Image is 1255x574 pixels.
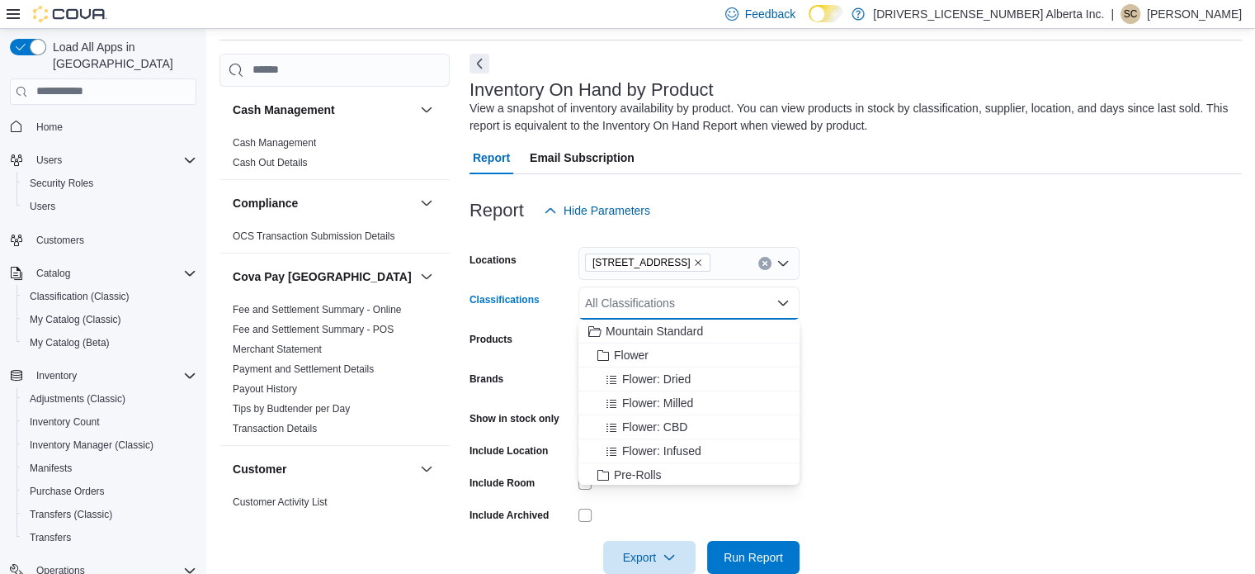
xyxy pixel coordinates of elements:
[233,516,340,528] a: Customer Loyalty Points
[30,462,72,475] span: Manifests
[23,287,136,306] a: Classification (Classic)
[30,150,68,170] button: Users
[23,505,119,524] a: Transfers (Classic)
[23,173,100,193] a: Security Roles
[724,549,783,566] span: Run Report
[17,331,203,354] button: My Catalog (Beta)
[1121,4,1140,24] div: Shelley Crossman
[233,195,298,211] h3: Compliance
[23,481,111,501] a: Purchase Orders
[693,258,703,268] button: Remove 9729 118th Avenue NW from selection in this group
[30,531,71,544] span: Transfers
[417,459,436,479] button: Customer
[233,383,297,395] a: Payout History
[17,285,203,308] button: Classification (Classic)
[23,528,196,548] span: Transfers
[17,457,203,480] button: Manifests
[36,267,70,280] span: Catalog
[469,100,1234,135] div: View a snapshot of inventory availability by product. You can view products in stock by classific...
[622,419,687,435] span: Flower: CBD
[46,39,196,72] span: Load All Apps in [GEOGRAPHIC_DATA]
[30,263,77,283] button: Catalog
[233,515,340,529] span: Customer Loyalty Points
[23,310,128,330] a: My Catalog (Classic)
[233,496,328,508] a: Customer Activity List
[233,136,316,149] span: Cash Management
[1147,4,1242,24] p: [PERSON_NAME]
[537,194,657,227] button: Hide Parameters
[233,137,316,149] a: Cash Management
[707,541,800,574] button: Run Report
[23,310,196,330] span: My Catalog (Classic)
[469,54,489,74] button: Next
[578,463,800,487] button: Pre-Rolls
[469,372,503,386] label: Brands
[578,439,800,463] button: Flower: Infused
[30,485,105,498] span: Purchase Orders
[1111,4,1114,24] p: |
[23,458,78,478] a: Manifests
[23,389,196,409] span: Adjustments (Classic)
[233,157,308,168] a: Cash Out Details
[469,80,714,100] h3: Inventory On Hand by Product
[23,173,196,193] span: Security Roles
[219,226,450,253] div: Compliance
[23,197,196,216] span: Users
[233,423,317,434] a: Transaction Details
[1124,4,1138,24] span: SC
[417,193,436,213] button: Compliance
[564,202,650,219] span: Hide Parameters
[233,403,350,415] a: Tips by Budtender per Day
[622,371,691,387] span: Flower: Dried
[614,347,649,363] span: Flower
[17,387,203,410] button: Adjustments (Classic)
[17,480,203,503] button: Purchase Orders
[530,141,635,174] span: Email Subscription
[233,230,395,243] span: OCS Transaction Submission Details
[23,287,196,306] span: Classification (Classic)
[233,323,394,336] span: Fee and Settlement Summary - POS
[473,141,510,174] span: Report
[233,268,412,285] h3: Cova Pay [GEOGRAPHIC_DATA]
[36,154,62,167] span: Users
[23,481,196,501] span: Purchase Orders
[578,415,800,439] button: Flower: CBD
[622,395,693,411] span: Flower: Milled
[622,443,701,459] span: Flower: Infused
[30,313,121,326] span: My Catalog (Classic)
[233,195,413,211] button: Compliance
[33,6,107,22] img: Cova
[17,503,203,526] button: Transfers (Classic)
[233,102,413,118] button: Cash Management
[578,368,800,391] button: Flower: Dried
[30,439,153,452] span: Inventory Manager (Classic)
[233,382,297,396] span: Payout History
[758,257,771,270] button: Clear input
[809,5,843,22] input: Dark Mode
[23,435,160,455] a: Inventory Manager (Classic)
[233,461,413,477] button: Customer
[233,422,317,435] span: Transaction Details
[606,323,703,339] span: Mountain Standard
[776,257,790,270] button: Open list of options
[3,364,203,387] button: Inventory
[3,228,203,252] button: Customers
[233,461,286,477] h3: Customer
[578,320,800,344] button: Mountain Standard
[233,102,335,118] h3: Cash Management
[233,344,322,355] a: Merchant Statement
[614,467,662,483] span: Pre-Rolls
[23,412,106,432] a: Inventory Count
[17,410,203,434] button: Inventory Count
[30,508,112,521] span: Transfers (Classic)
[578,344,800,368] button: Flower
[30,415,100,429] span: Inventory Count
[23,505,196,524] span: Transfers (Classic)
[23,412,196,432] span: Inventory Count
[30,230,91,250] a: Customers
[30,230,196,250] span: Customers
[30,117,69,137] a: Home
[30,263,196,283] span: Catalog
[469,509,549,522] label: Include Archived
[17,434,203,457] button: Inventory Manager (Classic)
